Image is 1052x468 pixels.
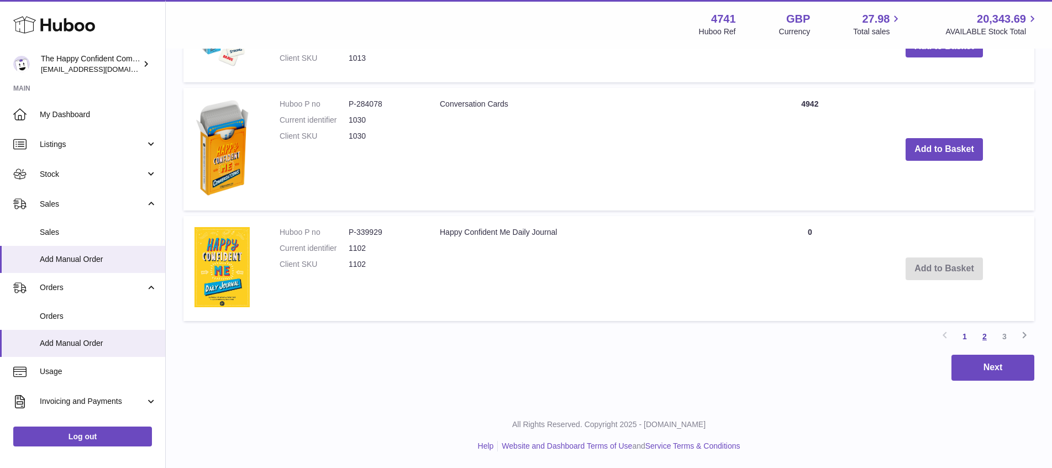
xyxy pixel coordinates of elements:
[40,366,157,377] span: Usage
[786,12,810,27] strong: GBP
[175,419,1043,430] p: All Rights Reserved. Copyright 2025 - [DOMAIN_NAME]
[13,56,30,72] img: contact@happyconfident.com
[280,131,349,141] dt: Client SKU
[645,441,740,450] a: Service Terms & Conditions
[951,355,1034,381] button: Next
[945,12,1039,37] a: 20,343.69 AVAILABLE Stock Total
[711,12,736,27] strong: 4741
[40,109,157,120] span: My Dashboard
[349,243,418,254] dd: 1102
[41,54,140,75] div: The Happy Confident Company
[699,27,736,37] div: Huboo Ref
[40,282,145,293] span: Orders
[280,243,349,254] dt: Current identifier
[349,131,418,141] dd: 1030
[977,12,1026,27] span: 20,343.69
[40,139,145,150] span: Listings
[995,327,1014,346] a: 3
[498,441,740,451] li: and
[975,327,995,346] a: 2
[429,88,766,211] td: Conversation Cards
[862,12,890,27] span: 27.98
[40,227,157,238] span: Sales
[945,27,1039,37] span: AVAILABLE Stock Total
[40,396,145,407] span: Invoicing and Payments
[349,115,418,125] dd: 1030
[349,53,418,64] dd: 1013
[779,27,811,37] div: Currency
[13,427,152,446] a: Log out
[349,227,418,238] dd: P-339929
[766,216,854,321] td: 0
[280,99,349,109] dt: Huboo P no
[40,254,157,265] span: Add Manual Order
[194,227,250,307] img: Happy Confident Me Daily Journal
[41,65,162,73] span: [EMAIL_ADDRESS][DOMAIN_NAME]
[478,441,494,450] a: Help
[280,115,349,125] dt: Current identifier
[280,259,349,270] dt: Client SKU
[766,88,854,211] td: 4942
[349,259,418,270] dd: 1102
[853,27,902,37] span: Total sales
[955,327,975,346] a: 1
[349,99,418,109] dd: P-284078
[280,227,349,238] dt: Huboo P no
[40,311,157,322] span: Orders
[280,53,349,64] dt: Client SKU
[853,12,902,37] a: 27.98 Total sales
[194,99,250,197] img: Conversation Cards
[40,169,145,180] span: Stock
[502,441,632,450] a: Website and Dashboard Terms of Use
[429,216,766,321] td: Happy Confident Me Daily Journal
[40,199,145,209] span: Sales
[40,338,157,349] span: Add Manual Order
[906,138,983,161] button: Add to Basket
